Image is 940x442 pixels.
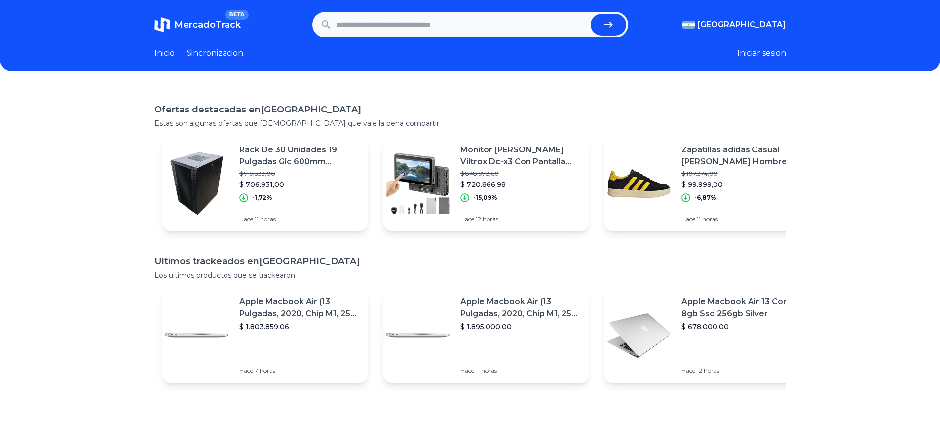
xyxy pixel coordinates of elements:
[681,170,802,178] p: $ 107.374,00
[682,21,695,29] img: Argentina
[154,47,175,59] a: Inicio
[681,144,802,168] p: Zapatillas adidas Casual [PERSON_NAME] Hombre Negro Jp7101
[239,144,360,168] p: Rack De 30 Unidades 19 Pulgadas Glc 600mm Desarmado
[225,10,248,20] span: BETA
[473,194,497,202] p: -15,09%
[604,288,810,383] a: Featured imageApple Macbook Air 13 Core I5 8gb Ssd 256gb Silver$ 678.000,00Hace 12 horas
[681,296,802,320] p: Apple Macbook Air 13 Core I5 8gb Ssd 256gb Silver
[187,47,243,59] a: Sincronizacion
[154,17,241,33] a: MercadoTrackBETA
[460,367,581,375] p: Hace 11 horas
[383,301,452,370] img: Featured image
[383,149,452,218] img: Featured image
[460,170,581,178] p: $ 848.978,60
[154,17,170,33] img: MercadoTrack
[694,194,716,202] p: -6,87%
[154,118,786,128] p: Estas son algunas ofertas que [DEMOGRAPHIC_DATA] que vale la pena compartir.
[154,103,786,116] h1: Ofertas destacadas en [GEOGRAPHIC_DATA]
[460,144,581,168] p: Monitor [PERSON_NAME] Viltrox Dc-x3 Con Pantalla Táctil Fhd Ips
[737,47,786,59] button: Iniciar sesion
[239,215,360,223] p: Hace 11 horas
[154,270,786,280] p: Los ultimos productos que se trackearon.
[162,288,368,383] a: Featured imageApple Macbook Air (13 Pulgadas, 2020, Chip M1, 256 Gb De Ssd, 8 Gb De Ram) - Plata$...
[460,322,581,331] p: $ 1.895.000,00
[697,19,786,31] span: [GEOGRAPHIC_DATA]
[681,215,802,223] p: Hace 11 horas
[162,301,231,370] img: Featured image
[681,367,802,375] p: Hace 12 horas
[460,215,581,223] p: Hace 12 horas
[681,322,802,331] p: $ 678.000,00
[604,136,810,231] a: Featured imageZapatillas adidas Casual [PERSON_NAME] Hombre Negro Jp7101$ 107.374,00$ 99.999,00-6...
[162,136,368,231] a: Featured imageRack De 30 Unidades 19 Pulgadas Glc 600mm Desarmado$ 719.333,00$ 706.931,00-1,72%Ha...
[682,19,786,31] button: [GEOGRAPHIC_DATA]
[252,194,272,202] p: -1,72%
[604,149,674,218] img: Featured image
[239,180,360,189] p: $ 706.931,00
[239,296,360,320] p: Apple Macbook Air (13 Pulgadas, 2020, Chip M1, 256 Gb De Ssd, 8 Gb De Ram) - Plata
[154,255,786,268] h1: Ultimos trackeados en [GEOGRAPHIC_DATA]
[681,180,802,189] p: $ 99.999,00
[460,296,581,320] p: Apple Macbook Air (13 Pulgadas, 2020, Chip M1, 256 Gb De Ssd, 8 Gb De Ram) - Plata
[239,170,360,178] p: $ 719.333,00
[460,180,581,189] p: $ 720.866,98
[239,367,360,375] p: Hace 7 horas
[162,149,231,218] img: Featured image
[383,288,589,383] a: Featured imageApple Macbook Air (13 Pulgadas, 2020, Chip M1, 256 Gb De Ssd, 8 Gb De Ram) - Plata$...
[604,301,674,370] img: Featured image
[239,322,360,331] p: $ 1.803.859,06
[383,136,589,231] a: Featured imageMonitor [PERSON_NAME] Viltrox Dc-x3 Con Pantalla Táctil Fhd Ips$ 848.978,60$ 720.86...
[174,19,241,30] span: MercadoTrack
